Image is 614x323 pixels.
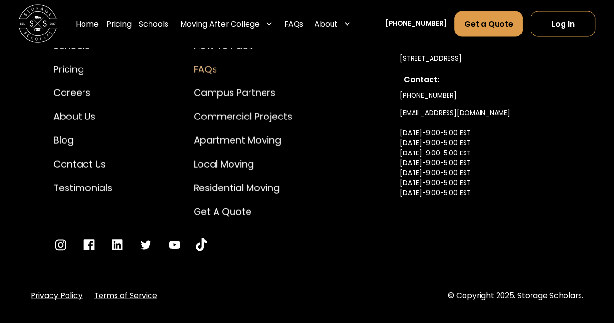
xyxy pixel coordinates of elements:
a: Contact Us [53,157,112,171]
a: Careers [53,86,112,100]
a: Pricing [53,63,112,77]
a: Log In [531,11,595,36]
a: Go to Twitter [139,238,153,252]
a: Campus Partners [194,86,292,100]
a: Go to YouTube [167,238,182,252]
a: Testimonials [53,181,112,195]
div: © Copyright 2025. Storage Scholars. [448,290,583,301]
a: Blog [53,134,112,148]
a: FAQs [284,11,303,37]
a: Get a Quote [454,11,523,36]
div: [STREET_ADDRESS] [399,54,560,64]
a: Go to YouTube [196,238,207,252]
a: Privacy Policy [31,290,83,301]
a: Local Moving [194,157,292,171]
a: [PHONE_NUMBER] [385,19,447,29]
a: Residential Moving [194,181,292,195]
div: Moving After College [176,11,277,37]
a: Terms of Service [94,290,157,301]
div: Moving After College [180,18,260,29]
a: Go to LinkedIn [110,238,124,252]
a: About Us [53,110,112,124]
a: FAQs [194,63,292,77]
a: Get a Quote [194,205,292,219]
a: Go to Instagram [53,238,67,252]
a: Commercial Projects [194,110,292,124]
a: Schools [139,11,168,37]
div: About [311,11,355,37]
a: Home [76,11,99,37]
div: Contact: [403,74,557,85]
a: Apartment Moving [194,134,292,148]
a: Go to Facebook [82,238,96,252]
a: [EMAIL_ADDRESS][DOMAIN_NAME][DATE]-9:00-5:00 EST[DATE]-9:00-5:00 EST[DATE]-9:00-5:00 EST[DATE]-9:... [399,105,510,222]
img: Storage Scholars main logo [19,5,57,43]
a: [PHONE_NUMBER] [399,87,456,104]
div: About [315,18,338,29]
a: Pricing [106,11,132,37]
